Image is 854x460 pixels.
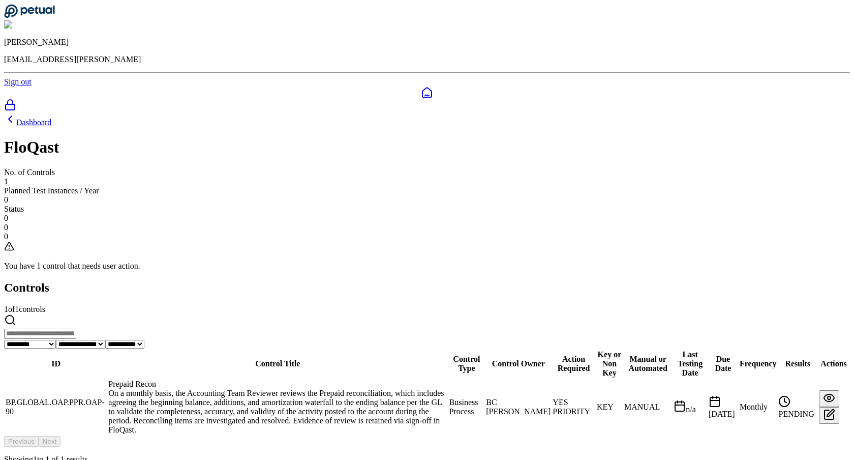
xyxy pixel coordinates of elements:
[255,359,300,368] span: Control Title
[4,214,850,223] div: 0
[4,205,850,214] div: Status
[4,305,45,313] span: 1 of 1 controls
[4,223,850,232] div: 0
[552,350,595,378] th: Action Required
[673,350,707,378] th: Last Testing Date
[4,281,850,295] h2: Controls
[778,350,817,378] th: Results
[4,195,850,205] div: 0
[4,138,850,157] h1: FloQast
[4,232,850,241] div: 0
[4,55,850,64] p: [EMAIL_ADDRESS][PERSON_NAME]
[449,350,485,378] th: Control Type
[51,359,60,368] span: ID
[553,398,595,407] div: YES
[4,38,850,47] p: [PERSON_NAME]
[449,398,484,416] div: Business Process
[674,400,707,414] div: n/a
[4,20,73,30] img: Shekhar Khedekar
[5,379,107,435] td: BP.GLOBAL.OAP.PPR.OAP-90
[4,262,850,271] p: You have 1 control that needs user action.
[739,350,777,378] th: Frequency
[4,168,850,177] div: No. of Controls
[485,350,551,378] th: Control Owner
[39,436,60,447] button: Next
[486,407,551,416] div: [PERSON_NAME]
[4,118,51,127] a: Dashboard
[4,87,850,99] a: Dashboard
[597,402,622,412] div: KEY
[739,379,777,435] td: Monthly
[4,99,850,113] a: SOC
[624,350,672,378] th: Manual or Automated
[486,398,497,407] span: BC
[108,389,447,435] div: On a monthly basis, the Accounting Team Reviewer reviews the Prepaid reconciliation, which includ...
[553,407,595,416] div: PRIORITY
[4,11,55,20] a: Go to Dashboard
[624,402,672,412] div: MANUAL
[596,350,623,378] th: Key or Non Key
[4,436,39,447] button: Previous
[709,395,738,419] div: [DATE]
[708,350,738,378] th: Due Date
[4,77,32,86] a: Sign out
[818,350,849,378] th: Actions
[4,186,850,195] div: Planned Test Instances / Year
[108,380,447,389] div: Prepaid Recon
[4,177,850,186] div: 1
[778,395,817,419] div: PENDING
